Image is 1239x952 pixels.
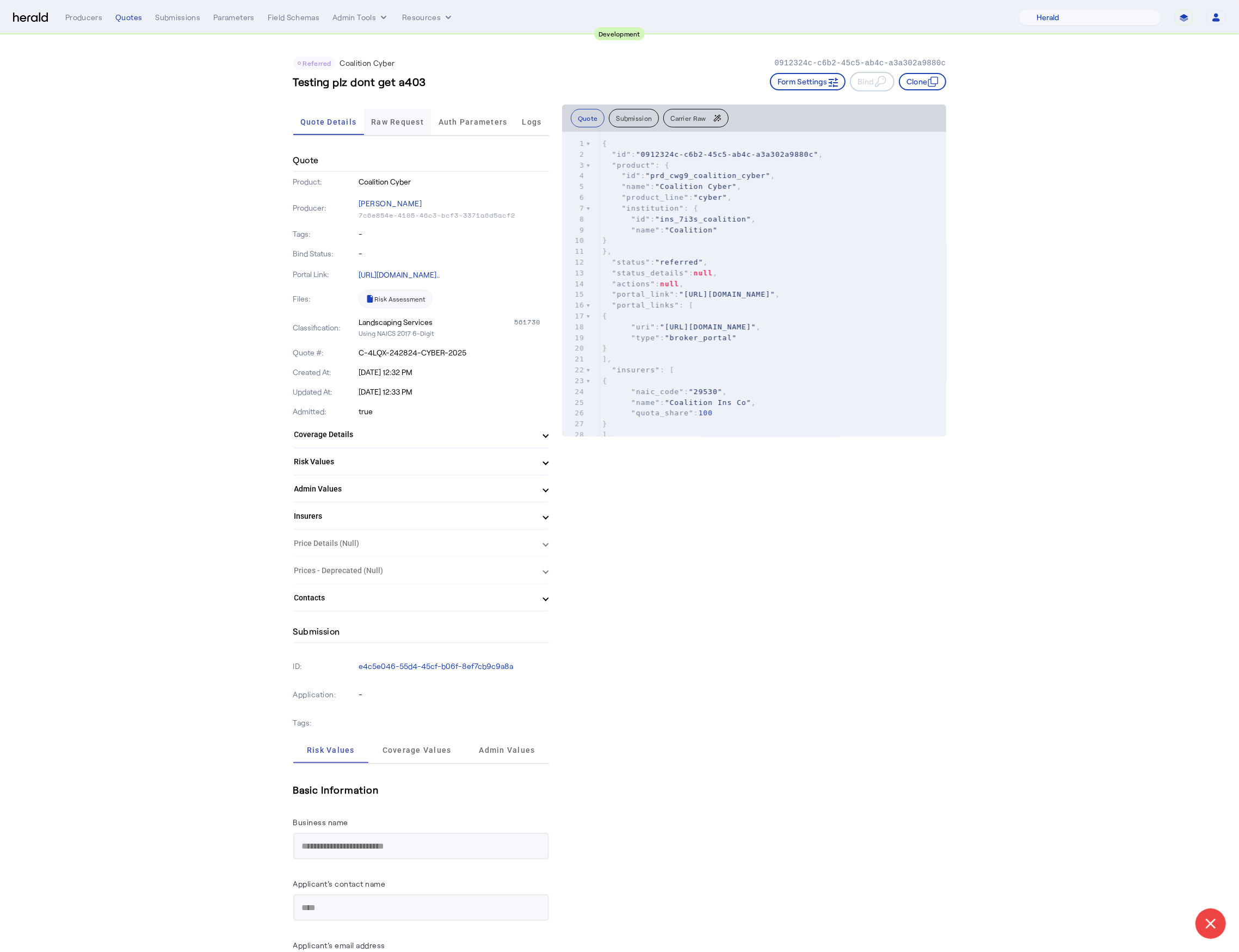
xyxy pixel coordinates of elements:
[359,290,433,308] a: Risk Assessment
[602,334,737,342] span: :
[562,149,586,160] div: 2
[770,73,846,90] button: Form Settings
[698,409,712,417] span: 100
[631,409,694,417] span: "quota_share"
[293,202,357,213] p: Producer:
[562,333,586,343] div: 19
[670,115,706,121] span: Carrier Raw
[293,74,427,89] h3: Testing plz dont get a403
[609,109,659,127] button: Submission
[602,258,708,266] span: : ,
[612,290,675,298] span: "portal_link"
[602,409,713,417] span: :
[562,354,586,365] div: 21
[562,246,586,257] div: 11
[303,59,331,67] span: Referred
[514,317,549,328] div: 561730
[293,248,357,259] p: Bind Status:
[602,312,607,320] span: {
[293,782,549,798] h5: Basic Information
[340,58,394,69] p: Coalition Cyber
[293,715,357,730] p: Tags:
[65,12,102,23] div: Producers
[689,388,723,396] span: "29530"
[293,625,340,638] h4: Submission
[293,293,357,304] p: Files:
[293,176,357,187] p: Product:
[359,270,440,279] a: [URL][DOMAIN_NAME]..
[359,211,549,220] p: 7c6e854e-4105-46c3-bcf3-3371a6d5acf2
[293,367,357,378] p: Created At:
[631,334,660,342] span: "type"
[602,226,718,234] span: :
[294,456,535,468] mat-panel-title: Risk Values
[602,301,694,309] span: : [
[602,355,612,363] span: ],
[13,13,48,23] img: Herald Logo
[602,215,756,223] span: : ,
[602,171,775,180] span: : ,
[602,431,612,439] span: ],
[562,138,586,149] div: 1
[602,323,761,331] span: : ,
[694,269,713,277] span: null
[359,176,549,187] p: Coalition Cyber
[562,429,586,440] div: 28
[602,398,756,407] span: : ,
[663,109,728,127] button: Carrier Raw
[562,419,586,429] div: 27
[850,72,894,91] button: Bind
[612,366,660,374] span: "insurers"
[899,73,946,90] button: Clone
[293,449,549,475] mat-expansion-panel-header: Risk Values
[562,160,586,171] div: 3
[655,215,751,223] span: "ins_7i3s_coalition"
[294,592,535,604] mat-panel-title: Contacts
[562,386,586,397] div: 24
[621,171,640,180] span: "id"
[562,322,586,333] div: 18
[612,301,680,309] span: "portal_links"
[359,196,549,211] p: [PERSON_NAME]
[293,153,319,167] h4: Quote
[383,746,452,754] span: Coverage Values
[602,236,607,244] span: }
[213,12,255,23] div: Parameters
[562,257,586,268] div: 12
[562,365,586,376] div: 22
[562,203,586,214] div: 7
[660,323,756,331] span: "[URL][DOMAIN_NAME]"
[562,214,586,225] div: 8
[602,420,607,428] span: }
[602,290,780,298] span: : ,
[359,386,549,397] p: [DATE] 12:33 PM
[293,818,349,827] label: Business name
[307,746,355,754] span: Risk Values
[294,429,535,440] mat-panel-title: Coverage Details
[293,585,549,611] mat-expansion-panel-header: Contacts
[621,193,689,201] span: "product_line"
[155,12,200,23] div: Submissions
[612,161,655,169] span: "product"
[293,659,357,674] p: ID:
[293,941,386,950] label: Applicant's email address
[293,503,549,529] mat-expansion-panel-header: Insurers
[332,12,389,23] button: internal dropdown menu
[602,269,718,277] span: : ,
[359,661,549,672] p: e4c5e046-55d4-45cf-b06f-8ef7cb9c9a8a
[479,746,535,754] span: Admin Values
[631,398,660,407] span: "name"
[293,386,357,397] p: Updated At:
[612,150,631,158] span: "id"
[293,229,357,239] p: Tags:
[562,376,586,386] div: 23
[602,388,728,396] span: : ,
[293,347,357,358] p: Quote #:
[293,879,386,888] label: Applicant's contact name
[602,182,742,191] span: : ,
[293,687,357,702] p: Application:
[562,170,586,181] div: 4
[631,215,650,223] span: "id"
[562,235,586,246] div: 10
[594,27,645,40] div: Development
